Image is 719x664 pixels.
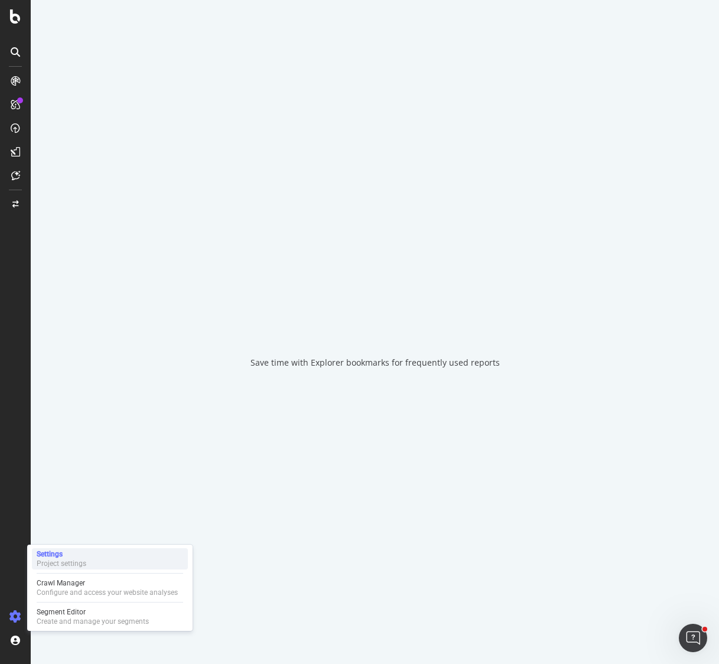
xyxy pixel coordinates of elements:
div: Settings [37,549,86,559]
a: Crawl ManagerConfigure and access your website analyses [32,577,188,598]
div: animation [333,295,418,338]
iframe: Intercom live chat [679,624,707,652]
a: Segment EditorCreate and manage your segments [32,606,188,627]
div: Segment Editor [37,607,149,617]
div: Project settings [37,559,86,568]
a: SettingsProject settings [32,548,188,569]
div: Save time with Explorer bookmarks for frequently used reports [250,357,500,369]
div: Configure and access your website analyses [37,588,178,597]
div: Create and manage your segments [37,617,149,626]
div: Crawl Manager [37,578,178,588]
